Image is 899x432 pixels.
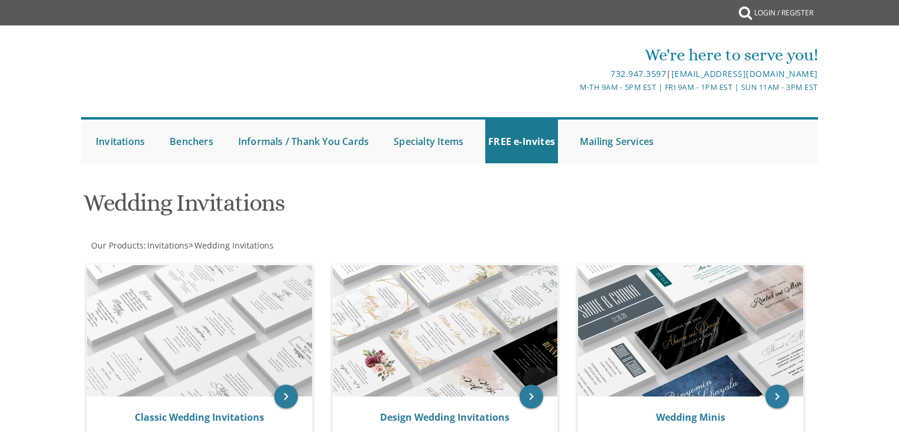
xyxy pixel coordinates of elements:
a: 732.947.3597 [611,68,666,79]
div: We're here to serve you! [327,43,818,67]
a: Classic Wedding Invitations [135,411,264,424]
a: Benchers [167,120,216,163]
img: Design Wedding Invitations [333,265,558,396]
a: keyboard_arrow_right [274,385,298,408]
a: Specialty Items [391,120,466,163]
a: keyboard_arrow_right [765,385,789,408]
span: > [189,240,274,251]
a: Invitations [93,120,148,163]
img: Classic Wedding Invitations [87,265,312,396]
a: FREE e-Invites [485,120,558,163]
a: keyboard_arrow_right [520,385,543,408]
a: Wedding Minis [656,411,725,424]
a: [EMAIL_ADDRESS][DOMAIN_NAME] [671,68,818,79]
a: Invitations [146,240,189,251]
span: Wedding Invitations [194,240,274,251]
div: M-Th 9am - 5pm EST | Fri 9am - 1pm EST | Sun 11am - 3pm EST [327,81,818,94]
div: : [81,240,450,252]
a: Wedding Invitations [193,240,274,251]
img: Wedding Minis [578,265,803,396]
a: Mailing Services [577,120,657,163]
a: Informals / Thank You Cards [235,120,372,163]
div: | [327,67,818,81]
span: Invitations [147,240,189,251]
h1: Wedding Invitations [83,190,566,225]
a: Design Wedding Invitations [380,411,509,424]
a: Our Products [90,240,144,251]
